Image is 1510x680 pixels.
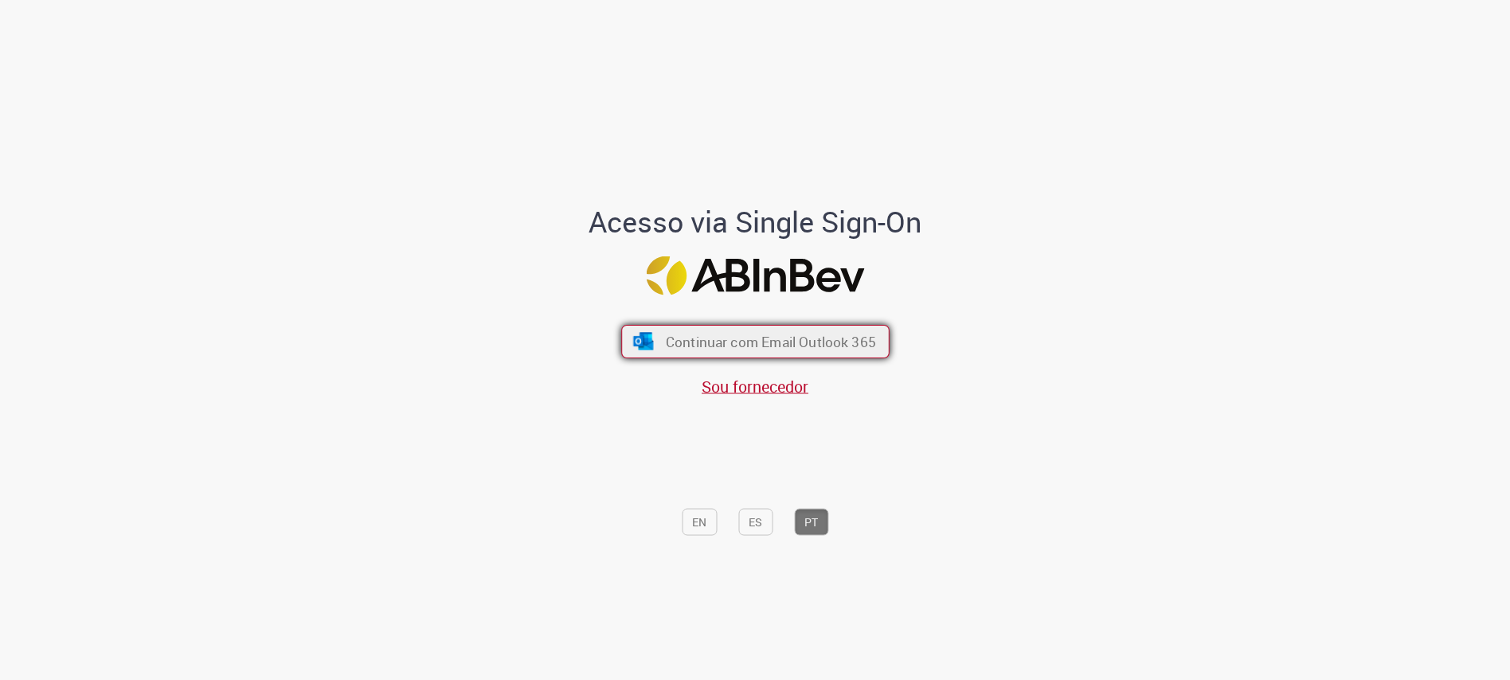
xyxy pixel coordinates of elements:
button: EN [682,508,717,535]
img: Logo ABInBev [646,256,864,295]
button: ES [738,508,773,535]
a: Sou fornecedor [702,375,808,397]
button: PT [794,508,828,535]
button: ícone Azure/Microsoft 360 Continuar com Email Outlook 365 [621,325,890,358]
h1: Acesso via Single Sign-On [534,205,976,237]
span: Continuar com Email Outlook 365 [665,333,875,351]
img: ícone Azure/Microsoft 360 [632,333,655,350]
